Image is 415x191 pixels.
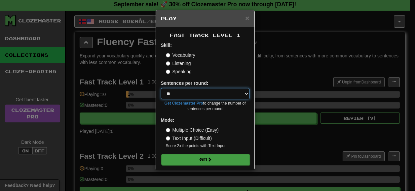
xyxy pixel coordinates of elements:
[166,136,170,141] input: Text Input (Difficult)
[166,70,170,74] input: Speaking
[166,61,170,66] input: Listening
[161,15,249,22] h5: Play
[166,52,195,58] label: Vocabulary
[166,68,192,75] label: Speaking
[161,117,174,123] strong: Mode:
[161,80,208,86] label: Sentences per round:
[166,127,219,133] label: Multiple Choice (Easy)
[161,154,250,165] button: Go
[245,15,249,21] button: Close
[165,101,203,106] a: Get Clozemaster Pro
[161,101,249,112] small: to change the number of sentences per round!
[161,43,172,48] strong: Skill:
[170,32,241,38] span: Fast Track Level 1
[166,135,212,142] label: Text Input (Difficult)
[166,60,191,67] label: Listening
[245,14,249,22] span: ×
[166,53,170,57] input: Vocabulary
[166,143,249,149] small: Score 2x the points with Text Input !
[166,128,170,132] input: Multiple Choice (Easy)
